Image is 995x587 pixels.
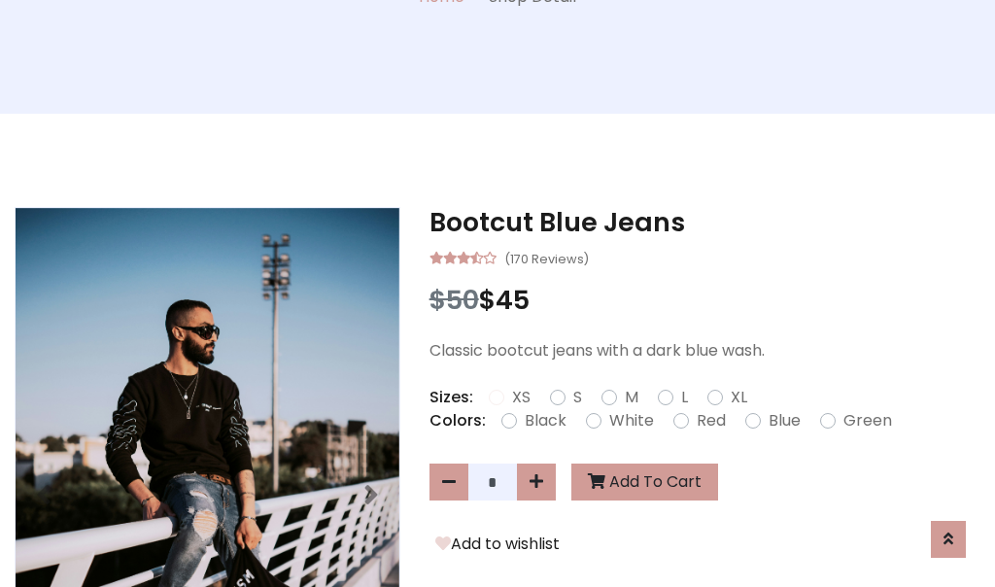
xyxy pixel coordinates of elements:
label: Blue [769,409,801,432]
span: 45 [496,282,530,318]
button: Add To Cart [571,464,718,501]
h3: Bootcut Blue Jeans [429,207,980,238]
label: L [681,386,688,409]
label: M [625,386,638,409]
p: Classic bootcut jeans with a dark blue wash. [429,339,980,363]
label: Red [697,409,726,432]
label: White [609,409,654,432]
label: XL [731,386,747,409]
label: XS [512,386,531,409]
label: S [573,386,582,409]
p: Colors: [429,409,486,432]
button: Add to wishlist [429,532,566,557]
label: Green [843,409,892,432]
p: Sizes: [429,386,473,409]
label: Black [525,409,566,432]
span: $50 [429,282,479,318]
h3: $ [429,285,980,316]
small: (170 Reviews) [504,246,589,269]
